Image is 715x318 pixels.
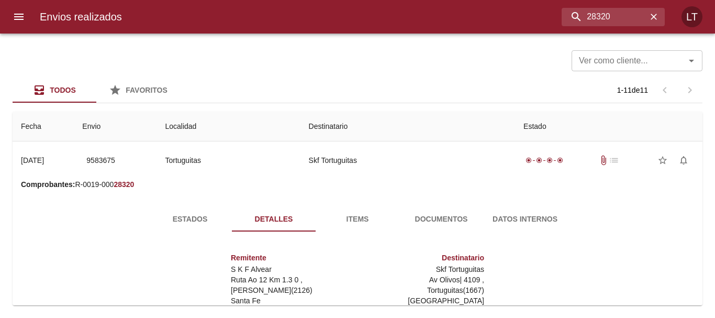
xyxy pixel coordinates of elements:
b: Comprobantes : [21,180,75,189]
span: notifications_none [678,155,689,166]
p: R-0019-000 [21,179,694,190]
button: Agregar a favoritos [652,150,673,171]
p: S K F Alvear [231,264,353,275]
span: Favoritos [126,86,167,94]
h6: Destinatario [362,253,484,264]
div: Entregado [523,155,565,166]
span: star_border [657,155,668,166]
em: 28320 [114,180,134,189]
input: buscar [562,8,647,26]
p: Av Olivos| 4109 , [362,275,484,285]
p: Skf Tortuguitas [362,264,484,275]
span: Todos [50,86,76,94]
th: Localidad [157,112,300,141]
span: Documentos [406,213,477,226]
td: Tortuguitas [157,141,300,179]
p: 1 - 11 de 11 [617,85,648,95]
h6: Remitente [231,253,353,264]
span: Tiene documentos adjuntos [598,155,609,166]
td: Skf Tortuguitas [300,141,516,179]
th: Envio [74,112,157,141]
span: Items [322,213,393,226]
th: Fecha [13,112,74,141]
button: 9583675 [82,151,119,170]
h6: Envios realizados [40,8,122,25]
p: Tortuguitas ( 1667 ) [362,285,484,295]
span: 9583675 [86,154,115,167]
span: Datos Internos [489,213,561,226]
div: Abrir información de usuario [682,6,702,27]
div: Tabs detalle de guia [148,206,567,232]
button: menu [6,4,31,29]
div: LT [682,6,702,27]
div: Tabs Envios [13,78,180,103]
span: radio_button_checked [557,157,563,163]
span: Pagina anterior [652,85,677,94]
button: Abrir [684,53,699,68]
p: [GEOGRAPHIC_DATA] [362,295,484,306]
div: [DATE] [21,156,44,165]
span: Detalles [238,213,309,226]
span: radio_button_checked [526,157,532,163]
span: Estados [154,213,226,226]
p: Ruta Ao 12 Km 1.3 0 , [231,275,353,285]
th: Estado [515,112,702,141]
span: radio_button_checked [546,157,553,163]
span: No tiene pedido asociado [609,155,619,166]
span: Pagina siguiente [677,78,702,103]
button: Activar notificaciones [673,150,694,171]
p: [PERSON_NAME] ( 2126 ) [231,285,353,295]
p: Santa Fe [231,295,353,306]
span: radio_button_checked [536,157,542,163]
th: Destinatario [300,112,516,141]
